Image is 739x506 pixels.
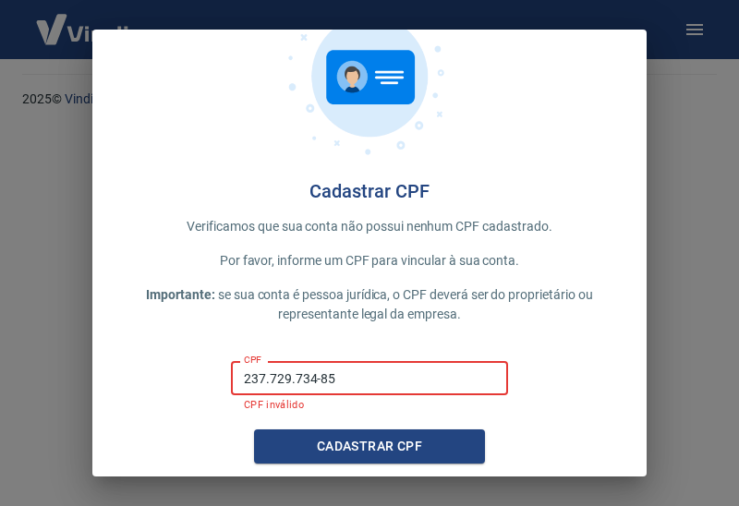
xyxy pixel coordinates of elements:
label: CPF [244,353,261,367]
button: Cadastrar CPF [254,429,485,464]
h4: Cadastrar CPF [122,180,617,202]
p: Por favor, informe um CPF para vincular à sua conta. [122,251,617,271]
p: CPF inválido [244,399,495,411]
p: se sua conta é pessoa jurídica, o CPF deverá ser do proprietário ou representante legal da empresa. [122,285,617,324]
span: Importante: [146,287,214,302]
p: Verificamos que sua conta não possui nenhum CPF cadastrado. [122,217,617,236]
